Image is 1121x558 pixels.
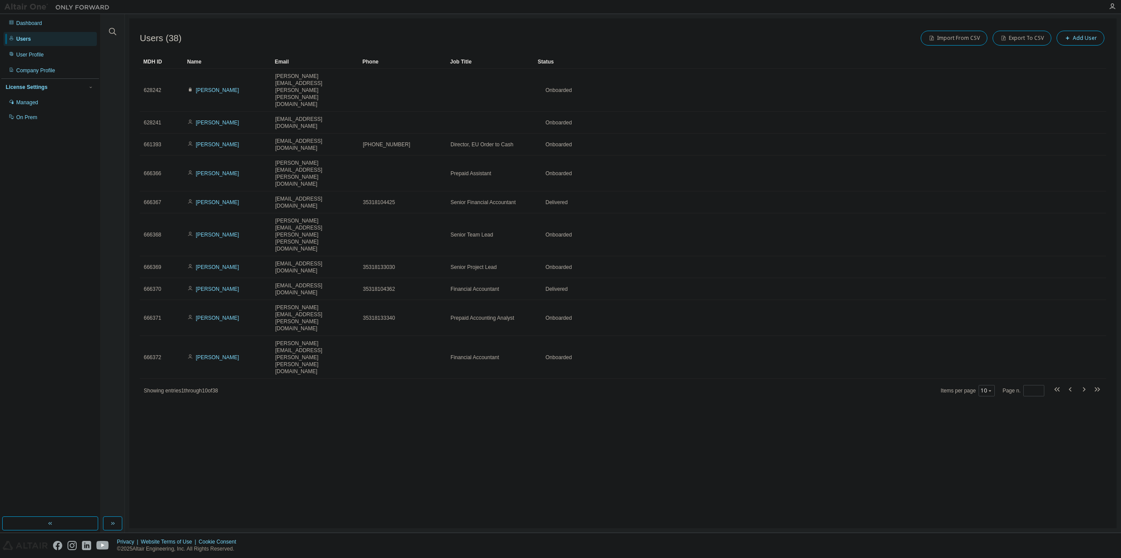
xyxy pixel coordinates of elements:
span: [PERSON_NAME][EMAIL_ADDRESS][PERSON_NAME][DOMAIN_NAME] [275,159,355,187]
a: [PERSON_NAME] [196,87,239,93]
span: 666369 [144,264,161,271]
span: Onboarded [546,354,572,360]
a: [PERSON_NAME] [196,315,239,321]
a: [PERSON_NAME] [196,170,239,177]
span: Onboarded [546,315,572,321]
span: Senior Financial Accountant [451,199,516,206]
div: Website Terms of Use [141,538,199,545]
div: Users [16,35,31,42]
span: [PHONE_NUMBER] [363,141,410,148]
span: [PERSON_NAME][EMAIL_ADDRESS][PERSON_NAME][PERSON_NAME][DOMAIN_NAME] [275,217,355,252]
button: 10 [981,387,993,394]
span: 666368 [144,231,161,238]
span: 628241 [144,119,161,126]
span: Onboarded [546,170,572,177]
span: Items per page [941,385,995,396]
button: Export To CSV [993,31,1051,46]
span: [PERSON_NAME][EMAIL_ADDRESS][PERSON_NAME][PERSON_NAME][DOMAIN_NAME] [275,73,355,108]
button: Add User [1057,31,1104,46]
span: Prepaid Assistant [451,170,491,177]
a: [PERSON_NAME] [196,264,239,270]
span: Delivered [546,286,568,292]
div: Managed [16,99,38,106]
span: [EMAIL_ADDRESS][DOMAIN_NAME] [275,116,355,130]
span: 35318104425 [363,199,395,206]
div: Cookie Consent [199,538,241,545]
a: [PERSON_NAME] [196,286,239,292]
img: altair_logo.svg [3,541,48,550]
span: Onboarded [546,232,572,238]
img: facebook.svg [53,541,62,550]
div: Job Title [450,55,531,69]
span: Financial Accountant [451,354,499,361]
a: [PERSON_NAME] [196,120,239,126]
a: [PERSON_NAME] [196,141,239,148]
span: 666370 [144,286,161,293]
span: 666371 [144,314,161,321]
img: Altair One [4,3,114,11]
div: Name [187,55,268,69]
span: Delivered [546,199,568,205]
span: Onboarded [546,87,572,93]
p: © 2025 Altair Engineering, Inc. All Rights Reserved. [117,545,241,553]
span: Senior Team Lead [451,231,493,238]
img: instagram.svg [67,541,77,550]
img: youtube.svg [96,541,109,550]
span: 35318133030 [363,264,395,271]
span: Showing entries 1 through 10 of 38 [144,388,218,394]
div: Company Profile [16,67,55,74]
div: On Prem [16,114,37,121]
a: [PERSON_NAME] [196,354,239,360]
span: [EMAIL_ADDRESS][DOMAIN_NAME] [275,260,355,274]
div: Dashboard [16,20,42,27]
span: 661393 [144,141,161,148]
span: Prepaid Accounting Analyst [451,314,514,321]
div: Phone [362,55,443,69]
a: [PERSON_NAME] [196,232,239,238]
span: Onboarded [546,264,572,270]
div: Status [538,55,1061,69]
span: [EMAIL_ADDRESS][DOMAIN_NAME] [275,195,355,209]
span: 666367 [144,199,161,206]
span: [EMAIL_ADDRESS][DOMAIN_NAME] [275,282,355,296]
span: 666372 [144,354,161,361]
div: Email [275,55,355,69]
div: User Profile [16,51,44,58]
span: [PERSON_NAME][EMAIL_ADDRESS][PERSON_NAME][DOMAIN_NAME] [275,304,355,332]
span: [PERSON_NAME][EMAIL_ADDRESS][PERSON_NAME][PERSON_NAME][DOMAIN_NAME] [275,340,355,375]
span: Users (38) [140,33,181,43]
button: Import From CSV [921,31,987,46]
span: Onboarded [546,141,572,148]
span: 35318133340 [363,314,395,321]
div: License Settings [6,84,47,91]
span: 628242 [144,87,161,94]
a: [PERSON_NAME] [196,199,239,205]
span: [EMAIL_ADDRESS][DOMAIN_NAME] [275,138,355,152]
img: linkedin.svg [82,541,91,550]
span: Onboarded [546,120,572,126]
span: Financial Accountant [451,286,499,293]
span: Senior Project Lead [451,264,497,271]
span: 666366 [144,170,161,177]
span: 35318104362 [363,286,395,293]
div: Privacy [117,538,141,545]
span: Page n. [1003,385,1044,396]
div: MDH ID [143,55,180,69]
span: Director, EU Order to Cash [451,141,513,148]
